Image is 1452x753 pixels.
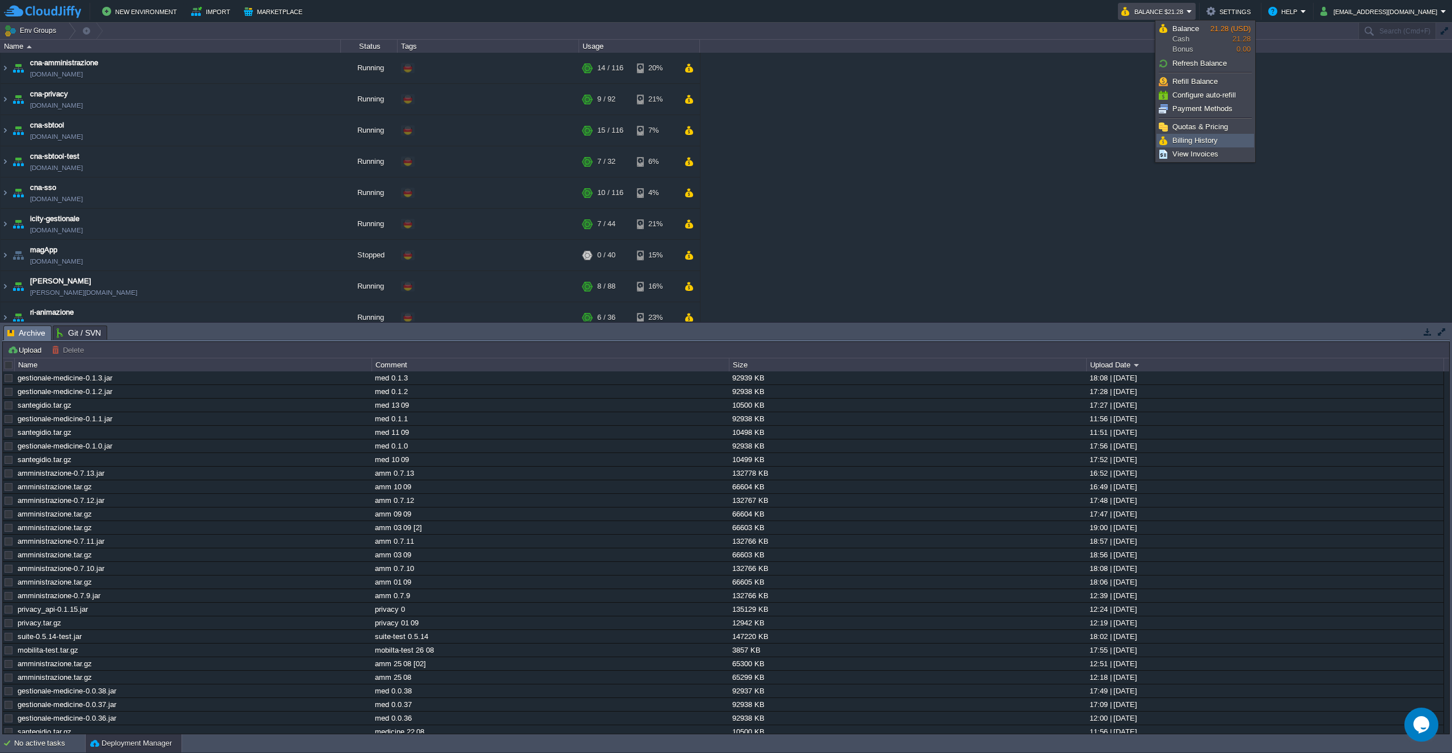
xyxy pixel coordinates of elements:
[1087,576,1443,589] div: 18:06 | [DATE]
[729,616,1086,629] div: 12942 KB
[30,276,91,287] a: [PERSON_NAME]
[30,182,56,193] a: cna-sso
[597,271,615,302] div: 8 / 88
[1157,89,1253,101] a: Configure auto-refill
[1087,671,1443,684] div: 12:18 | [DATE]
[597,302,615,333] div: 6 / 36
[637,53,674,83] div: 20%
[18,442,112,450] a: gestionale-medicine-0.1.0.jar
[1087,467,1443,480] div: 16:52 | [DATE]
[729,371,1086,384] div: 92939 KB
[729,589,1086,602] div: 132766 KB
[637,240,674,270] div: 15%
[729,712,1086,725] div: 92938 KB
[1172,59,1227,67] span: Refresh Balance
[637,302,674,333] div: 23%
[729,684,1086,697] div: 92937 KB
[341,271,398,302] div: Running
[10,84,26,115] img: AMDAwAAAACH5BAEAAAAALAAAAAABAAEAAAICRAEAOw==
[18,401,71,409] a: santegidio.tar.gz
[15,358,372,371] div: Name
[18,646,78,654] a: mobilita-test.tar.gz
[30,287,137,298] a: [PERSON_NAME][DOMAIN_NAME]
[18,578,92,586] a: amministrazione.tar.gz
[729,480,1086,493] div: 66604 KB
[580,40,699,53] div: Usage
[1172,122,1228,131] span: Quotas & Pricing
[1087,385,1443,398] div: 17:28 | [DATE]
[18,414,112,423] a: gestionale-medicine-0.1.1.jar
[729,412,1086,425] div: 92938 KB
[18,591,100,600] a: amministrazione-0.7.9.jar
[14,734,85,752] div: No active tasks
[341,40,397,53] div: Status
[729,671,1086,684] div: 65299 KB
[372,657,728,670] div: amm 25 08 [02]
[729,467,1086,480] div: 132778 KB
[18,673,92,682] a: amministrazione.tar.gz
[10,146,26,177] img: AMDAwAAAACH5BAEAAAAALAAAAAABAAEAAAICRAEAOw==
[18,700,116,709] a: gestionale-medicine-0.0.37.jar
[398,40,579,53] div: Tags
[372,698,728,711] div: med 0.0.37
[372,371,728,384] div: med 0.1.3
[1157,148,1253,160] a: View Invoices
[10,53,26,83] img: AMDAwAAAACH5BAEAAAAALAAAAAABAAEAAAICRAEAOw==
[1087,494,1443,507] div: 17:48 | [DATE]
[10,209,26,239] img: AMDAwAAAACH5BAEAAAAALAAAAAABAAEAAAICRAEAOw==
[637,115,674,146] div: 7%
[341,146,398,177] div: Running
[30,131,83,142] a: [DOMAIN_NAME]
[18,687,116,695] a: gestionale-medicine-0.0.38.jar
[18,537,104,545] a: amministrazione-0.7.11.jar
[18,496,104,505] a: amministrazione-0.7.12.jar
[18,619,61,627] a: privacy.tar.gz
[730,358,1086,371] div: Size
[10,240,26,270] img: AMDAwAAAACH5BAEAAAAALAAAAAABAAEAAAICRAEAOw==
[372,603,728,616] div: privacy 0
[1,177,10,208] img: AMDAwAAAACH5BAEAAAAALAAAAAABAAEAAAICRAEAOw==
[30,307,74,318] a: ri-animazione
[1087,589,1443,602] div: 12:39 | [DATE]
[372,725,728,738] div: medicine 22 08
[4,23,60,39] button: Env Groups
[1172,150,1218,158] span: View Invoices
[191,5,234,18] button: Import
[1087,603,1443,616] div: 12:24 | [DATE]
[372,684,728,697] div: med 0.0.38
[597,177,623,208] div: 10 / 116
[372,494,728,507] div: amm 0.7.12
[1,53,10,83] img: AMDAwAAAACH5BAEAAAAALAAAAAABAAEAAAICRAEAOw==
[729,385,1086,398] div: 92938 KB
[372,630,728,643] div: suite-test 0.5.14
[30,162,83,174] a: [DOMAIN_NAME]
[1087,399,1443,412] div: 17:27 | [DATE]
[637,146,674,177] div: 6%
[1087,725,1443,738] div: 11:56 | [DATE]
[4,5,81,19] img: CloudJiffy
[30,244,57,256] span: magApp
[1206,5,1254,18] button: Settings
[637,209,674,239] div: 21%
[1087,507,1443,521] div: 17:47 | [DATE]
[597,84,615,115] div: 9 / 92
[637,177,674,208] div: 4%
[1,209,10,239] img: AMDAwAAAACH5BAEAAAAALAAAAAABAAEAAAICRAEAOw==
[729,439,1086,452] div: 92938 KB
[30,213,79,225] a: icity-gestionale
[1157,134,1253,147] a: Billing History
[18,727,71,736] a: santegidio.tar.gz
[1172,77,1218,86] span: Refill Balance
[1320,5,1441,18] button: [EMAIL_ADDRESS][DOMAIN_NAME]
[30,57,98,69] a: cna-amministrazione
[597,146,615,177] div: 7 / 32
[372,616,728,629] div: privacy 01 09
[1210,24,1251,33] span: 21.28 (USD)
[18,374,112,382] a: gestionale-medicine-0.1.3.jar
[597,115,623,146] div: 15 / 116
[30,88,68,100] span: cna-privacy
[18,510,92,518] a: amministrazione.tar.gz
